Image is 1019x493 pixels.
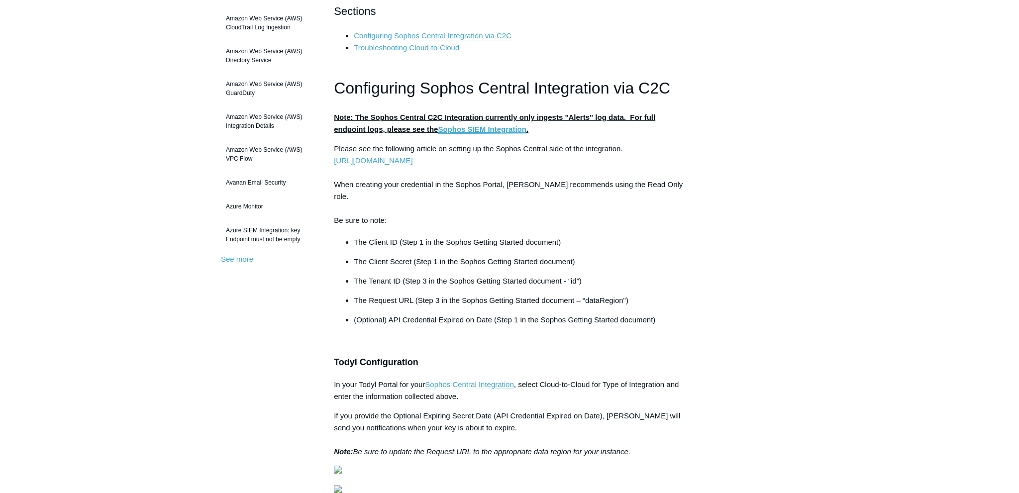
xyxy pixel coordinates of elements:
[438,125,526,134] a: Sophos SIEM Integration
[221,140,319,168] a: Amazon Web Service (AWS) VPC Flow
[334,113,655,134] strong: Note: The Sophos Central C2C Integration currently only ingests "Alerts" log data. For full endpo...
[354,314,685,326] li: (Optional) API Credential Expired on Date (Step 1 in the Sophos Getting Started document)
[334,156,412,165] a: [URL][DOMAIN_NAME]
[221,197,319,216] a: Azure Monitor
[354,256,685,268] p: The Client Secret (Step 1 in the Sophos Getting Started document)
[221,107,319,135] a: Amazon Web Service (AWS) Integration Details
[334,485,342,493] img: 30436672311955
[221,9,319,37] a: Amazon Web Service (AWS) CloudTrail Log Ingestion
[334,355,685,370] h3: Todyl Configuration
[334,379,685,402] p: In your Todyl Portal for your , select Cloud-to-Cloud for Type of Integration and enter the infor...
[334,143,685,226] p: Please see the following article on setting up the Sophos Central side of the integration. When c...
[334,76,685,101] h1: Configuring Sophos Central Integration via C2C
[221,75,319,102] a: Amazon Web Service (AWS) GuardDuty
[334,447,353,456] strong: Note:
[221,173,319,192] a: Avanan Email Security
[354,295,685,306] p: The Request URL (Step 3 in the Sophos Getting Started document – “dataRegion")
[334,466,342,474] img: 27281197754003
[334,447,630,456] em: Be sure to update the Request URL to the appropriate data region for your instance.
[221,221,319,249] a: Azure SIEM Integration: key Endpoint must not be empty
[354,43,459,52] a: Troubleshooting Cloud-to-Cloud
[354,275,685,287] p: The Tenant ID (Step 3 in the Sophos Getting Started document - “id”)
[354,236,685,248] p: The Client ID (Step 1 in the Sophos Getting Started document)
[425,380,513,389] a: Sophos Central Integration
[221,42,319,70] a: Amazon Web Service (AWS) Directory Service
[334,2,685,20] h2: Sections
[354,31,511,40] a: Configuring Sophos Central Integration via C2C
[334,410,685,458] p: If you provide the Optional Expiring Secret Date (API Credential Expired on Date), [PERSON_NAME] ...
[221,255,253,263] a: See more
